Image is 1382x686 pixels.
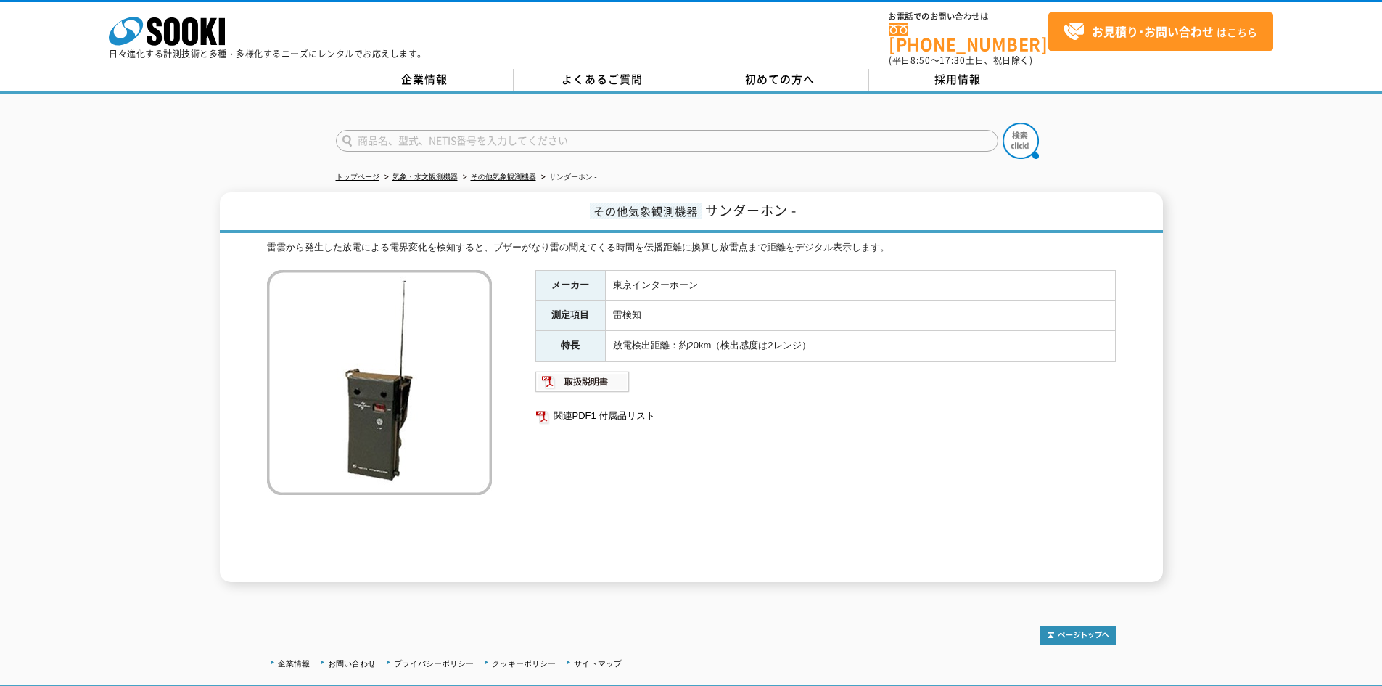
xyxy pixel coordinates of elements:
[889,54,1032,67] span: (平日 ～ 土日、祝日除く)
[889,23,1048,52] a: [PHONE_NUMBER]
[889,12,1048,21] span: お電話でのお問い合わせは
[535,380,630,391] a: 取扱説明書
[538,170,597,185] li: サンダーホン -
[605,301,1115,331] td: 雷検知
[574,659,622,668] a: サイトマップ
[605,331,1115,362] td: 放電検出距離：約20km（検出感度は2レンジ）
[535,270,605,301] th: メーカー
[869,69,1047,91] a: 採用情報
[514,69,691,91] a: よくあるご質問
[1092,23,1214,40] strong: お見積り･お問い合わせ
[1048,12,1273,51] a: お見積り･お問い合わせはこちら
[939,54,966,67] span: 17:30
[109,49,427,58] p: 日々進化する計測技術と多種・多様化するニーズにレンタルでお応えします。
[910,54,931,67] span: 8:50
[691,69,869,91] a: 初めての方へ
[605,270,1115,301] td: 東京インターホーン
[535,331,605,362] th: 特長
[392,173,458,181] a: 気象・水文観測機器
[394,659,474,668] a: プライバシーポリシー
[278,659,310,668] a: 企業情報
[1063,21,1257,43] span: はこちら
[590,203,702,219] span: その他気象観測機器
[535,370,630,393] img: 取扱説明書
[471,173,536,181] a: その他気象観測機器
[745,71,815,87] span: 初めての方へ
[1040,626,1116,645] img: トップページへ
[328,659,376,668] a: お問い合わせ
[336,130,998,152] input: 商品名、型式、NETIS番号を入力してください
[1003,123,1039,159] img: btn_search.png
[267,270,492,495] img: サンダーホン -
[336,173,379,181] a: トップページ
[535,407,1116,425] a: 関連PDF1 付属品リスト
[492,659,556,668] a: クッキーポリシー
[336,69,514,91] a: 企業情報
[267,240,1116,256] div: 雷雲から発生した放電による電界変化を検知すると、ブザーがなり雷の聞えてくる時間を伝播距離に換算し放雷点まで距離をデジタル表示します。
[535,301,605,331] th: 測定項目
[705,200,797,220] span: サンダーホン -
